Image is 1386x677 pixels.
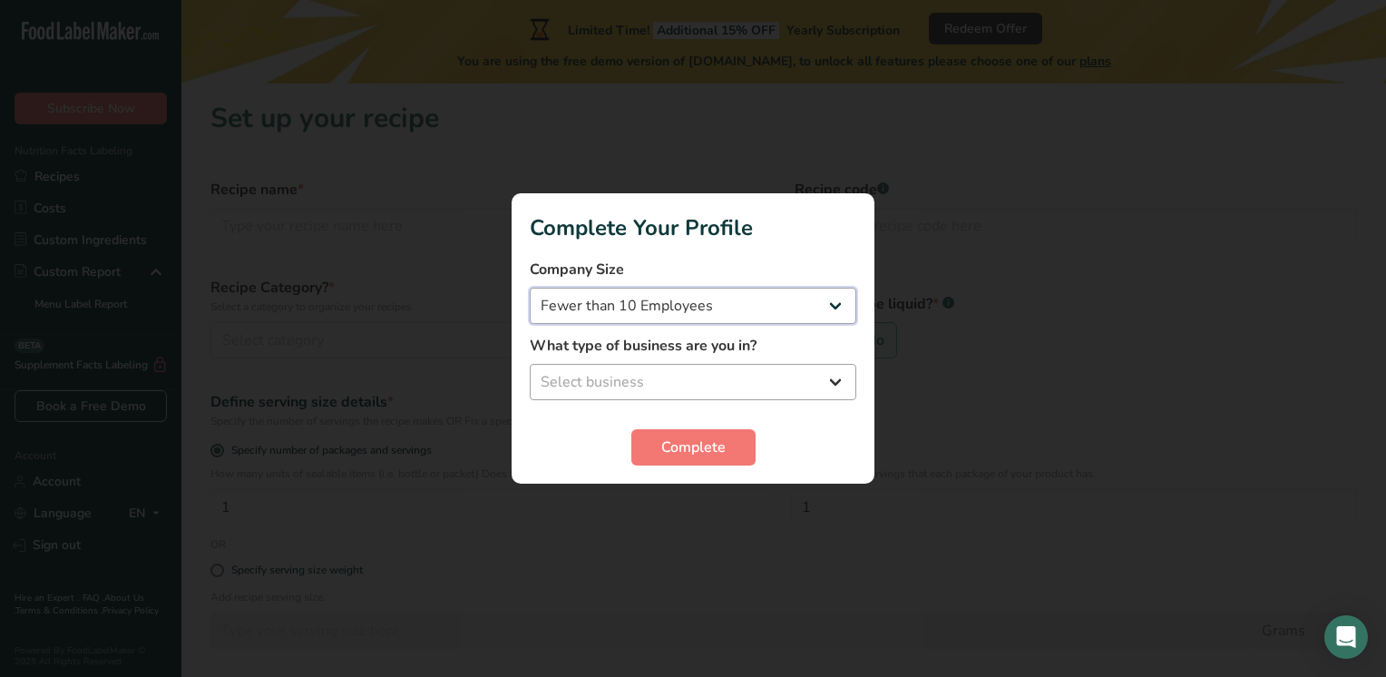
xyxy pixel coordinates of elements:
[631,429,756,466] button: Complete
[530,259,856,280] label: Company Size
[1324,615,1368,659] div: Open Intercom Messenger
[530,211,856,244] h1: Complete Your Profile
[661,437,726,458] span: Complete
[530,335,856,357] label: What type of business are you in?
